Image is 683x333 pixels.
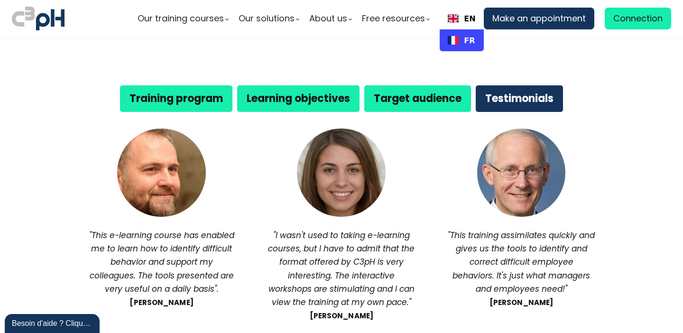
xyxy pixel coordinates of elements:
[268,230,415,307] i: "I wasn't used to taking e-learning courses, but I have to admit that the format offered by C3pH ...
[484,8,594,29] a: Make an appointment
[138,11,224,26] span: Our training courses
[447,297,595,308] div: [PERSON_NAME]
[448,230,595,294] i: "This training assimilates quickly and gives us the tools to identify and correct difficult emplo...
[440,8,484,29] div: Language selected: English
[5,312,102,333] iframe: chat widget
[440,29,484,51] div: Language list
[605,8,671,29] a: Connection
[309,11,347,26] span: About us
[374,91,461,106] b: Target audience
[268,310,415,321] div: [PERSON_NAME]
[129,91,223,106] b: Training program
[448,36,475,45] a: FR
[247,91,350,106] b: Learning objectives
[448,36,459,45] img: Français flag
[88,297,235,308] div: [PERSON_NAME]
[448,14,459,23] img: English flag
[12,5,65,32] img: C3PH logo
[362,11,425,26] span: Free resources
[89,230,234,294] i: "This e-learning course has enabled me to learn how to identify difficult behavior and support my...
[492,11,586,26] span: Make an appointment
[613,11,663,26] span: Connection
[239,11,295,26] span: Our solutions
[440,8,484,29] div: Language Switcher
[485,91,554,106] b: Testimonials
[448,14,476,23] a: EN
